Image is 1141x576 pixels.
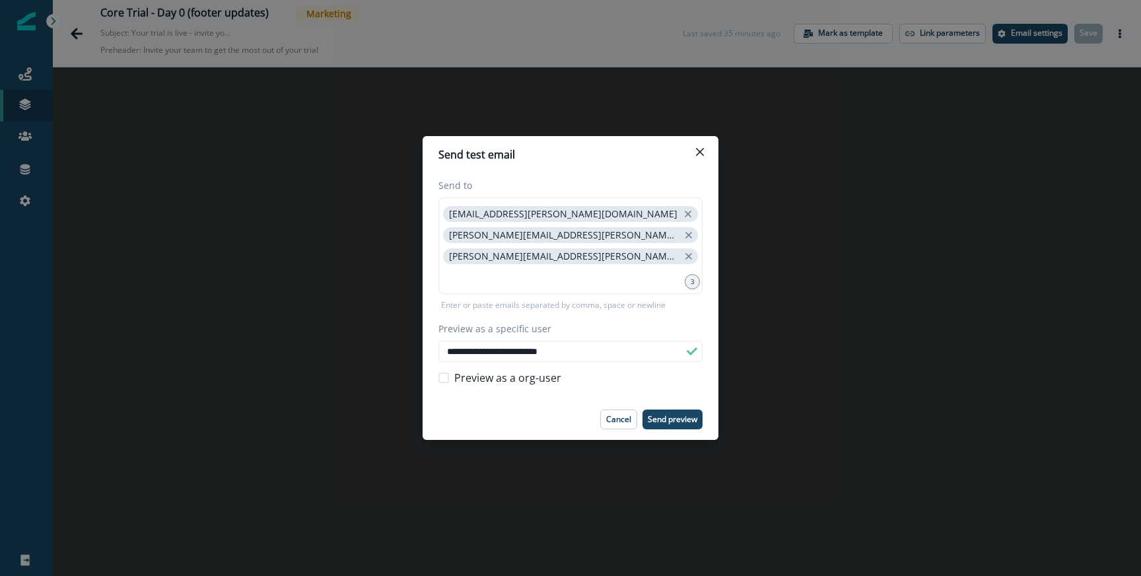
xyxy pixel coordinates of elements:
p: Cancel [606,415,631,424]
p: Enter or paste emails separated by comma, space or newline [438,299,668,311]
p: Send test email [438,147,515,162]
button: Close [689,141,710,162]
p: [EMAIL_ADDRESS][PERSON_NAME][DOMAIN_NAME] [449,209,677,220]
span: Preview as a org-user [454,370,561,386]
button: Send preview [642,410,703,429]
label: Send to [438,178,695,192]
p: [PERSON_NAME][EMAIL_ADDRESS][PERSON_NAME][DOMAIN_NAME] [449,230,679,241]
button: close [683,250,695,263]
p: [PERSON_NAME][EMAIL_ADDRESS][PERSON_NAME][DOMAIN_NAME] [449,251,679,262]
button: Cancel [600,410,637,429]
label: Preview as a specific user [438,322,695,336]
button: close [681,207,695,221]
p: Send preview [648,415,697,424]
div: 3 [685,274,700,289]
button: close [683,229,695,242]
